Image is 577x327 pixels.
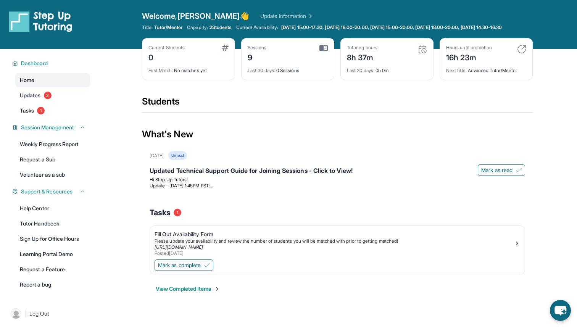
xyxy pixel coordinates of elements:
img: Mark as complete [204,262,210,268]
div: 0 Sessions [248,63,328,74]
span: Update - [DATE] 1:45PM PST: [150,183,213,188]
a: |Log Out [8,305,90,322]
div: Current Students [148,45,185,51]
span: Tasks [20,107,34,114]
div: Posted [DATE] [155,250,514,256]
button: View Completed Items [156,285,220,293]
div: 0h 0m [347,63,427,74]
div: 9 [248,51,267,63]
span: Home [20,76,34,84]
img: Mark as read [516,167,522,173]
span: Next title : [446,68,467,73]
button: Mark as read [478,164,525,176]
a: Help Center [15,201,90,215]
span: [DATE] 15:00-17:30, [DATE] 18:00-20:00, [DATE] 15:00-20:00, [DATE] 18:00-20:00, [DATE] 14:30-16:30 [281,24,502,31]
img: Chevron Right [306,12,314,20]
a: Updates2 [15,89,90,102]
img: card [319,45,328,52]
span: Last 30 days : [347,68,374,73]
span: Session Management [21,124,74,131]
div: What's New [142,118,533,151]
span: 2 [44,92,52,99]
span: First Match : [148,68,173,73]
span: 1 [174,209,181,216]
a: [DATE] 15:00-17:30, [DATE] 18:00-20:00, [DATE] 15:00-20:00, [DATE] 18:00-20:00, [DATE] 14:30-16:30 [280,24,503,31]
span: Log Out [29,310,49,317]
button: Mark as complete [155,259,213,271]
div: 0 [148,51,185,63]
img: user-img [11,308,21,319]
div: Tutoring hours [347,45,377,51]
a: Home [15,73,90,87]
div: No matches yet [148,63,229,74]
span: Title: [142,24,153,31]
span: Dashboard [21,60,48,67]
span: Updates [20,92,41,99]
img: logo [9,11,73,32]
span: 2 Students [210,24,232,31]
a: Tasks1 [15,104,90,118]
div: Students [142,95,533,112]
span: Capacity: [187,24,208,31]
a: Learning Portal Demo [15,247,90,261]
span: Mark as complete [158,261,201,269]
a: Sign Up for Office Hours [15,232,90,246]
button: Session Management [18,124,85,131]
div: [DATE] [150,153,164,159]
a: Weekly Progress Report [15,137,90,151]
span: Hi Step Up Tutors! [150,177,188,182]
div: Please update your availability and review the number of students you will be matched with prior ... [155,238,514,244]
div: Unread [168,151,187,160]
div: Hours until promotion [446,45,492,51]
div: Advanced Tutor/Mentor [446,63,526,74]
span: Welcome, [PERSON_NAME] 👋 [142,11,250,21]
div: Fill Out Availability Form [155,230,514,238]
button: chat-button [550,300,571,321]
a: Fill Out Availability FormPlease update your availability and review the number of students you w... [150,226,525,258]
img: card [222,45,229,51]
a: Volunteer as a sub [15,168,90,182]
img: card [517,45,526,54]
button: Support & Resources [18,188,85,195]
div: Sessions [248,45,267,51]
span: 1 [37,107,45,114]
a: Request a Sub [15,153,90,166]
span: Last 30 days : [248,68,275,73]
span: Support & Resources [21,188,73,195]
button: Dashboard [18,60,85,67]
span: | [24,309,26,318]
span: Tasks [150,207,171,218]
span: Current Availability: [236,24,278,31]
img: card [418,45,427,54]
div: 16h 23m [446,51,492,63]
div: Updated Technical Support Guide for Joining Sessions - Click to View! [150,166,525,177]
div: 8h 37m [347,51,377,63]
a: Tutor Handbook [15,217,90,230]
a: Report a bug [15,278,90,292]
span: Mark as read [481,166,513,174]
a: [URL][DOMAIN_NAME] [155,244,203,250]
a: Request a Feature [15,263,90,276]
span: Tutor/Mentor [154,24,182,31]
a: Update Information [260,12,314,20]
